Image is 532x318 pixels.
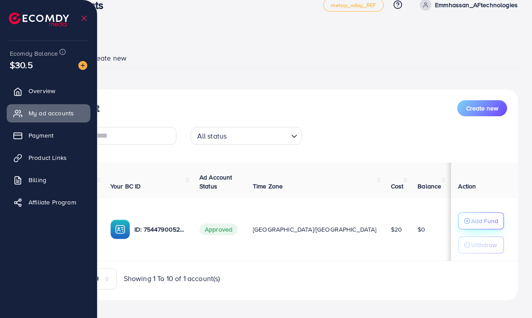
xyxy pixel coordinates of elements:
p: Withdraw [471,240,497,250]
span: $0 [418,225,425,234]
span: Create new [89,53,126,63]
span: Overview [28,86,55,95]
span: Billing [28,175,46,184]
span: Showing 1 To 10 of 1 account(s) [124,273,220,284]
span: My ad accounts [28,109,74,118]
span: Approved [199,224,238,235]
img: logo [9,12,69,26]
span: Ecomdy Balance [10,49,58,58]
span: Time Zone [253,182,283,191]
a: Product Links [7,149,90,167]
div: Search for option [191,127,302,145]
span: Payment [28,131,53,140]
p: ID: 7544790052380065793 [134,224,185,235]
input: Search for option [229,128,287,143]
span: $20 [391,225,402,234]
span: Ad Account Status [199,173,232,191]
span: Product Links [28,153,67,162]
span: Create new [466,104,498,113]
a: Payment [7,126,90,144]
span: Your BC ID [110,182,141,191]
span: Cost [391,182,404,191]
button: Add Fund [458,212,504,229]
p: Add Fund [471,216,498,226]
a: Affiliate Program [7,193,90,211]
button: Create new [457,100,507,116]
a: Billing [7,171,90,189]
span: metap_oday_REF [331,2,376,8]
span: Action [458,182,476,191]
iframe: Chat [494,278,525,311]
a: Overview [7,82,90,100]
span: All status [195,130,229,143]
img: image [78,61,87,70]
button: Withdraw [458,236,504,253]
span: [GEOGRAPHIC_DATA]/[GEOGRAPHIC_DATA] [253,225,377,234]
span: Balance [418,182,441,191]
span: Affiliate Program [28,198,76,207]
img: ic-ba-acc.ded83a64.svg [110,220,130,239]
span: $30.5 [10,58,33,71]
a: My ad accounts [7,104,90,122]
